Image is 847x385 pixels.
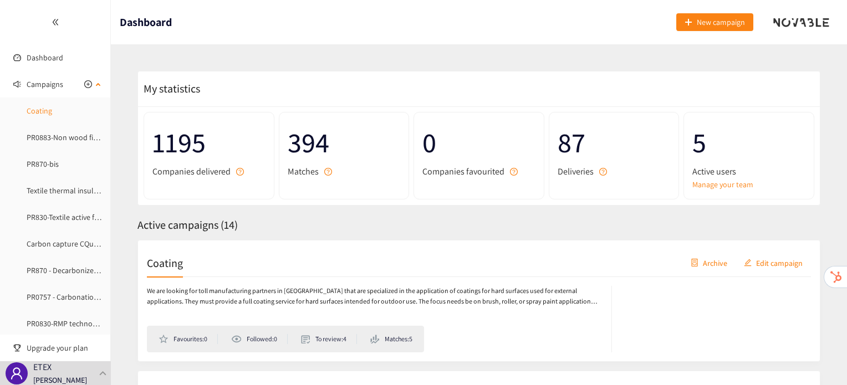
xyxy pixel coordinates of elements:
[599,168,607,176] span: question-circle
[691,259,698,268] span: container
[33,360,52,374] p: ETEX
[324,168,332,176] span: question-circle
[152,165,231,178] span: Companies delivered
[231,334,288,344] li: Followed: 0
[27,265,124,275] a: PR870 - Decarbonized System
[301,334,357,344] li: To review: 4
[27,319,106,328] a: PR0830-RMP technology
[137,218,238,232] span: Active campaigns ( 14 )
[558,165,594,178] span: Deliveries
[692,121,805,165] span: 5
[370,334,412,344] li: Matches: 5
[52,18,59,26] span: double-left
[676,13,753,31] button: plusNew campaign
[422,121,535,165] span: 0
[13,80,21,88] span: sound
[792,332,847,385] iframe: Chat Widget
[147,286,600,307] p: We are looking for toll manufacturing partners in [GEOGRAPHIC_DATA] that are specialized in the a...
[159,334,218,344] li: Favourites: 0
[27,186,140,196] a: Textile thermal insulation material
[27,73,63,95] span: Campaigns
[27,337,102,359] span: Upgrade your plan
[137,240,820,362] a: CoatingcontainerArchiveeditEdit campaignWe are looking for toll manufacturing partners in [GEOGRA...
[756,256,803,269] span: Edit campaign
[147,255,183,270] h2: Coating
[236,168,244,176] span: question-circle
[10,367,23,380] span: user
[697,16,745,28] span: New campaign
[13,344,21,352] span: trophy
[27,132,108,142] a: PR0883-Non wood fibers
[692,178,805,191] a: Manage your team
[682,254,736,271] button: containerArchive
[736,254,811,271] button: editEdit campaign
[288,121,401,165] span: 394
[692,165,736,178] span: Active users
[510,168,518,176] span: question-circle
[422,165,504,178] span: Companies favourited
[27,292,137,302] a: PR0757 - Carbonation of FC waste
[288,165,319,178] span: Matches
[27,239,106,249] a: Carbon capture CQuerry
[558,121,671,165] span: 87
[744,259,752,268] span: edit
[685,18,692,27] span: plus
[27,159,59,169] a: PR870-bis
[84,80,92,88] span: plus-circle
[138,81,200,96] span: My statistics
[27,212,139,222] a: PR830-Textile active facade system
[27,106,52,116] a: Coating
[27,53,63,63] a: Dashboard
[703,256,727,269] span: Archive
[152,121,266,165] span: 1195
